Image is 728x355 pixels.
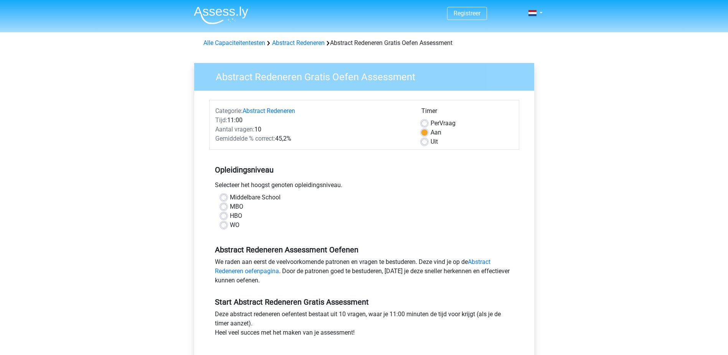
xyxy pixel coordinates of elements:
[215,116,227,124] span: Tijd:
[230,193,281,202] label: Middelbare School
[215,107,243,114] span: Categorie:
[209,257,519,288] div: We raden aan eerst de veelvoorkomende patronen en vragen te bestuderen. Deze vind je op de . Door...
[215,245,513,254] h5: Abstract Redeneren Assessment Oefenen
[431,128,441,137] label: Aan
[194,6,248,24] img: Assessly
[230,211,242,221] label: HBO
[230,202,243,211] label: MBO
[200,38,528,48] div: Abstract Redeneren Gratis Oefen Assessment
[210,125,416,134] div: 10
[209,310,519,340] div: Deze abstract redeneren oefentest bestaat uit 10 vragen, waar je 11:00 minuten de tijd voor krijg...
[215,297,513,307] h5: Start Abstract Redeneren Gratis Assessment
[209,181,519,193] div: Selecteer het hoogst genoten opleidingsniveau.
[272,39,325,46] a: Abstract Redeneren
[206,68,528,83] h3: Abstract Redeneren Gratis Oefen Assessment
[431,137,438,146] label: Uit
[215,162,513,177] h5: Opleidingsniveau
[203,39,265,46] a: Alle Capaciteitentesten
[215,135,275,142] span: Gemiddelde % correct:
[210,116,416,125] div: 11:00
[431,119,456,128] label: Vraag
[210,134,416,143] div: 45,2%
[454,10,480,17] a: Registreer
[421,106,513,119] div: Timer
[215,126,254,133] span: Aantal vragen:
[431,119,439,127] span: Per
[230,221,239,230] label: WO
[243,107,295,114] a: Abstract Redeneren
